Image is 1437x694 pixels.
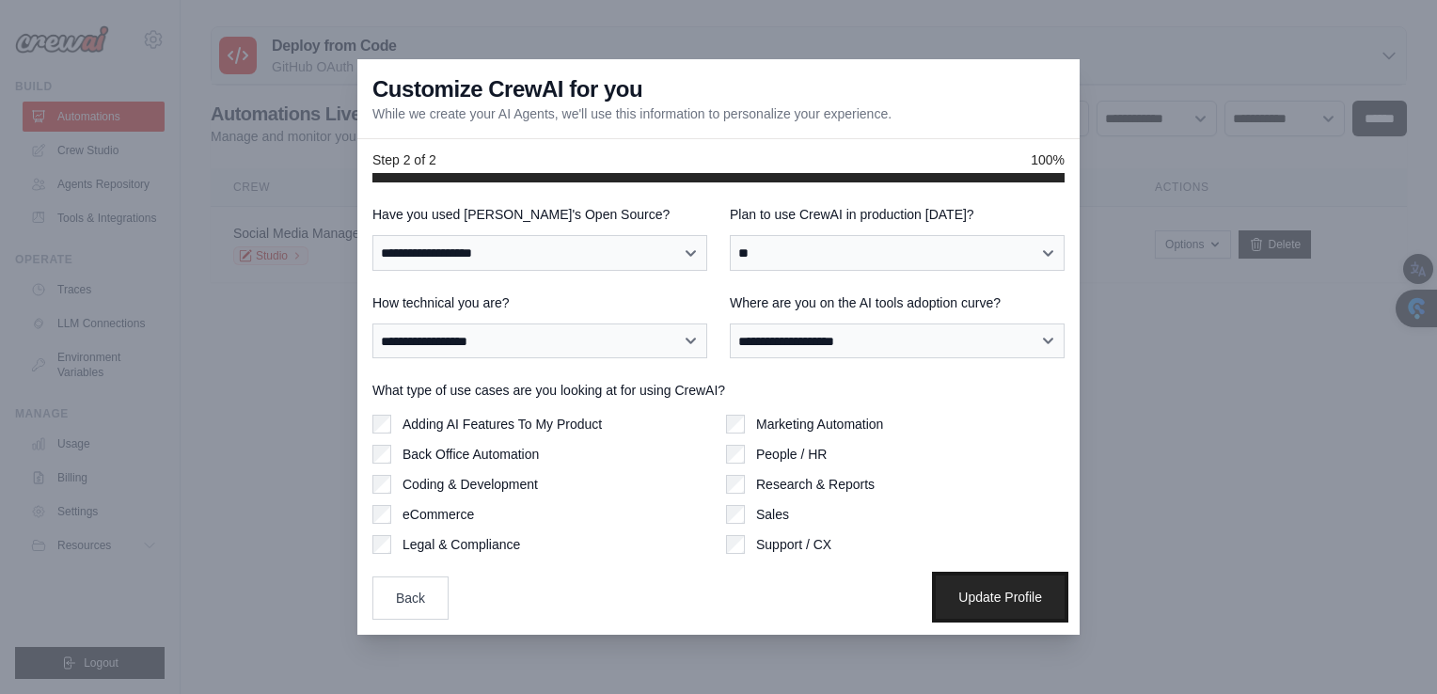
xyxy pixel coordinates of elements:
[756,475,875,494] label: Research & Reports
[403,445,539,464] label: Back Office Automation
[936,576,1065,619] button: Update Profile
[730,293,1065,312] label: Where are you on the AI tools adoption curve?
[730,205,1065,224] label: Plan to use CrewAI in production [DATE]?
[372,381,1065,400] label: What type of use cases are you looking at for using CrewAI?
[403,505,474,524] label: eCommerce
[403,475,538,494] label: Coding & Development
[372,205,707,224] label: Have you used [PERSON_NAME]'s Open Source?
[1343,604,1437,694] iframe: Chat Widget
[756,535,831,554] label: Support / CX
[403,415,602,434] label: Adding AI Features To My Product
[372,104,892,123] p: While we create your AI Agents, we'll use this information to personalize your experience.
[372,74,642,104] h3: Customize CrewAI for you
[756,415,883,434] label: Marketing Automation
[1031,150,1065,169] span: 100%
[372,293,707,312] label: How technical you are?
[372,150,436,169] span: Step 2 of 2
[756,505,789,524] label: Sales
[372,576,449,620] button: Back
[403,535,520,554] label: Legal & Compliance
[756,445,827,464] label: People / HR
